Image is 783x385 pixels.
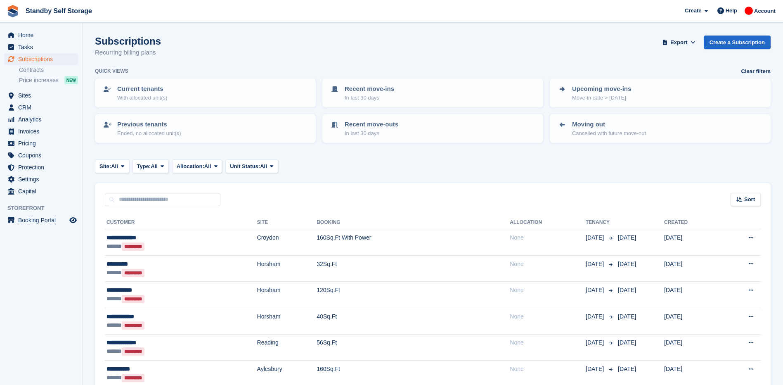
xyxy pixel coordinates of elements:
[257,216,317,229] th: Site
[586,365,606,373] span: [DATE]
[257,334,317,361] td: Reading
[586,286,606,295] span: [DATE]
[618,234,636,241] span: [DATE]
[18,114,68,125] span: Analytics
[260,162,267,171] span: All
[117,94,167,102] p: With allocated unit(s)
[586,338,606,347] span: [DATE]
[4,41,78,53] a: menu
[19,66,78,74] a: Contracts
[257,308,317,334] td: Horsham
[137,162,151,171] span: Type:
[726,7,737,15] span: Help
[95,67,128,75] h6: Quick views
[744,195,755,204] span: Sort
[257,255,317,282] td: Horsham
[18,90,68,101] span: Sites
[618,313,636,320] span: [DATE]
[618,339,636,346] span: [DATE]
[510,260,586,269] div: None
[230,162,260,171] span: Unit Status:
[551,79,770,107] a: Upcoming move-ins Move-in date > [DATE]
[204,162,211,171] span: All
[68,215,78,225] a: Preview store
[4,162,78,173] a: menu
[317,216,510,229] th: Booking
[4,126,78,137] a: menu
[741,67,771,76] a: Clear filters
[18,41,68,53] span: Tasks
[4,150,78,161] a: menu
[18,185,68,197] span: Capital
[664,255,720,282] td: [DATE]
[572,84,631,94] p: Upcoming move-ins
[18,214,68,226] span: Booking Portal
[225,159,278,173] button: Unit Status: All
[117,120,181,129] p: Previous tenants
[19,76,78,85] a: Price increases NEW
[664,334,720,361] td: [DATE]
[317,334,510,361] td: 56Sq.Ft
[586,312,606,321] span: [DATE]
[323,115,542,142] a: Recent move-outs In last 30 days
[345,129,398,138] p: In last 30 days
[586,260,606,269] span: [DATE]
[618,287,636,293] span: [DATE]
[317,308,510,334] td: 40Sq.Ft
[510,365,586,373] div: None
[704,36,771,49] a: Create a Subscription
[4,90,78,101] a: menu
[510,233,586,242] div: None
[670,38,687,47] span: Export
[117,129,181,138] p: Ended, no allocated unit(s)
[151,162,158,171] span: All
[510,312,586,321] div: None
[96,115,315,142] a: Previous tenants Ended, no allocated unit(s)
[618,366,636,372] span: [DATE]
[172,159,222,173] button: Allocation: All
[551,115,770,142] a: Moving out Cancelled with future move-out
[132,159,169,173] button: Type: All
[105,216,257,229] th: Customer
[18,138,68,149] span: Pricing
[4,214,78,226] a: menu
[323,79,542,107] a: Recent move-ins In last 30 days
[111,162,118,171] span: All
[19,76,59,84] span: Price increases
[510,216,586,229] th: Allocation
[317,255,510,282] td: 32Sq.Ft
[317,229,510,256] td: 160Sq.Ft With Power
[177,162,204,171] span: Allocation:
[257,282,317,308] td: Horsham
[117,84,167,94] p: Current tenants
[754,7,776,15] span: Account
[317,282,510,308] td: 120Sq.Ft
[661,36,697,49] button: Export
[99,162,111,171] span: Site:
[4,29,78,41] a: menu
[586,233,606,242] span: [DATE]
[572,129,646,138] p: Cancelled with future move-out
[345,84,394,94] p: Recent move-ins
[7,204,82,212] span: Storefront
[586,216,615,229] th: Tenancy
[22,4,95,18] a: Standby Self Storage
[345,120,398,129] p: Recent move-outs
[745,7,753,15] img: Aaron Winter
[618,261,636,267] span: [DATE]
[4,138,78,149] a: menu
[18,126,68,137] span: Invoices
[4,102,78,113] a: menu
[18,29,68,41] span: Home
[685,7,701,15] span: Create
[510,286,586,295] div: None
[96,79,315,107] a: Current tenants With allocated unit(s)
[572,120,646,129] p: Moving out
[64,76,78,84] div: NEW
[18,162,68,173] span: Protection
[4,185,78,197] a: menu
[510,338,586,347] div: None
[664,282,720,308] td: [DATE]
[4,53,78,65] a: menu
[4,114,78,125] a: menu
